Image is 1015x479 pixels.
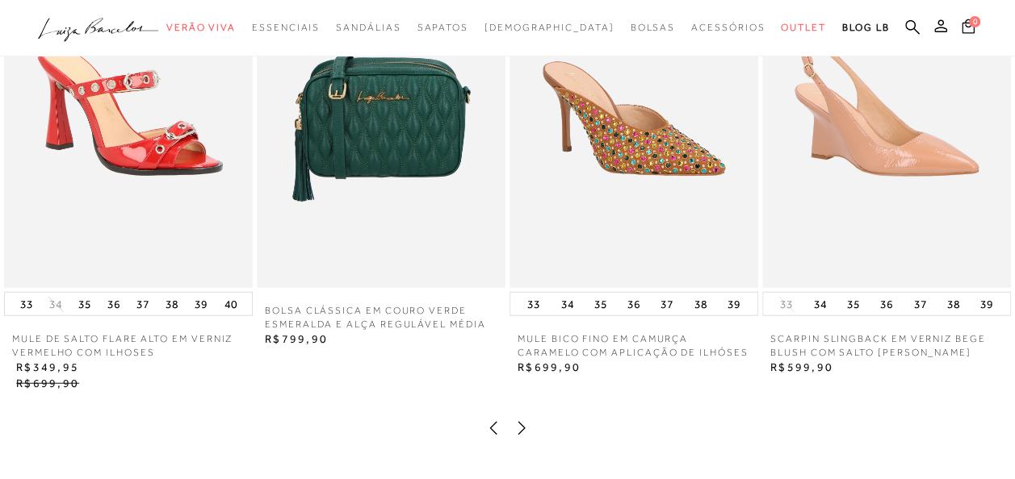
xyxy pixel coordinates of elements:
[252,22,320,33] span: Essenciais
[336,13,401,43] a: categoryNavScreenReaderText
[656,293,678,315] button: 37
[770,360,833,373] span: R$599,90
[842,293,865,315] button: 35
[875,293,898,315] button: 36
[252,13,320,43] a: categoryNavScreenReaderText
[257,304,505,331] a: BOLSA CLÁSSICA EM COURO VERDE ESMERALDA E ALÇA REGULÁVEL MÉDIA
[190,293,212,315] button: 39
[166,22,236,33] span: Verão Viva
[969,16,980,27] span: 0
[942,293,965,315] button: 38
[417,13,468,43] a: categoryNavScreenReaderText
[762,332,1011,360] a: SCARPIN SLINGBACK EM VERNIZ BEGE BLUSH COM SALTO [PERSON_NAME]
[556,293,578,315] button: 34
[219,293,241,315] button: 40
[975,293,998,315] button: 39
[957,18,979,40] button: 0
[518,360,581,373] span: R$699,90
[842,22,889,33] span: BLOG LB
[781,13,826,43] a: categoryNavScreenReaderText
[16,377,79,389] span: R$699,90
[44,297,67,312] button: 34
[15,293,38,315] button: 33
[691,13,765,43] a: categoryNavScreenReaderText
[842,13,889,43] a: BLOG LB
[484,22,614,33] span: [DEMOGRAPHIC_DATA]
[589,293,612,315] button: 35
[103,293,125,315] button: 36
[161,293,183,315] button: 38
[16,360,79,373] span: R$349,95
[166,13,236,43] a: categoryNavScreenReaderText
[630,13,675,43] a: categoryNavScreenReaderText
[723,293,745,315] button: 39
[265,332,328,345] span: R$799,90
[417,22,468,33] span: Sapatos
[132,293,154,315] button: 37
[484,13,614,43] a: noSubCategoriesText
[775,297,798,312] button: 33
[73,293,96,315] button: 35
[623,293,645,315] button: 36
[781,22,826,33] span: Outlet
[522,293,545,315] button: 33
[4,332,253,360] a: MULE DE SALTO FLARE ALTO EM VERNIZ VERMELHO COM ILHOSES
[690,293,712,315] button: 38
[691,22,765,33] span: Acessórios
[630,22,675,33] span: Bolsas
[908,293,931,315] button: 37
[510,332,758,360] a: MULE BICO FINO EM CAMURÇA CARAMELO COM APLICAÇÃO DE ILHÓSES
[336,22,401,33] span: Sandálias
[808,293,831,315] button: 34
